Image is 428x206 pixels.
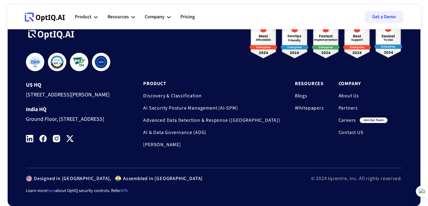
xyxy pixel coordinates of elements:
[32,175,111,182] div: Designed in [GEOGRAPHIC_DATA],
[143,93,280,99] a: Discovery & Classification
[143,129,280,136] a: AI & Data Governance (ADG)
[143,105,280,111] a: AI Security Posture Management (AI-SPM)
[75,13,92,21] div: Product
[121,188,128,194] a: DPA
[75,8,98,26] div: Product
[338,93,387,99] a: About Us
[180,8,195,26] a: Pricing
[47,188,55,194] a: here
[145,13,165,21] div: Company
[143,117,280,123] a: Advanced Data Detection & Response ([GEOGRAPHIC_DATA])
[26,188,402,194] div: Learn more about OptIQ security controls. Refer
[365,11,403,23] a: Get a Demo
[121,175,203,182] div: Assembled in [GEOGRAPHIC_DATA]
[25,8,65,26] a: Webflow Homepage
[295,93,324,99] a: Blogs
[107,8,135,26] div: Resources
[338,81,387,87] a: Company
[26,88,120,99] div: [STREET_ADDRESS][PERSON_NAME]
[143,142,280,148] a: [PERSON_NAME]
[26,107,120,113] div: India HQ
[143,81,280,87] a: Product
[26,82,120,88] div: US HQ
[338,117,356,123] a: Careers
[338,129,387,136] a: Contact US
[295,81,324,87] a: Resources
[311,175,402,182] div: © 2024 Iqcentre, Inc. All rights reserved.
[145,8,171,26] div: Company
[26,113,120,124] div: Ground Floor, [STREET_ADDRESS]
[360,117,387,123] div: join our team
[295,105,324,111] a: Whitepapers
[338,105,387,111] a: Partners
[107,13,129,21] div: Resources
